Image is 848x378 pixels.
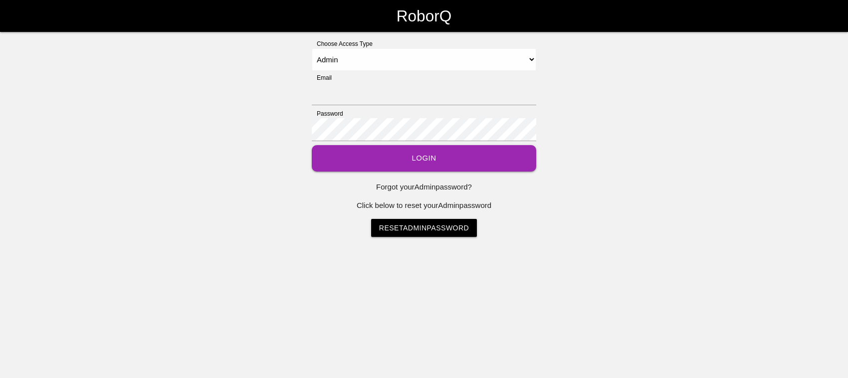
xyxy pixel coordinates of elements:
label: Email [312,73,332,82]
p: Click below to reset your Admin password [312,200,536,211]
a: ResetAdminPassword [371,219,477,237]
p: Forgot your Admin password? [312,182,536,193]
label: Password [312,109,343,118]
label: Choose Access Type [312,39,373,48]
button: Login [312,145,536,172]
